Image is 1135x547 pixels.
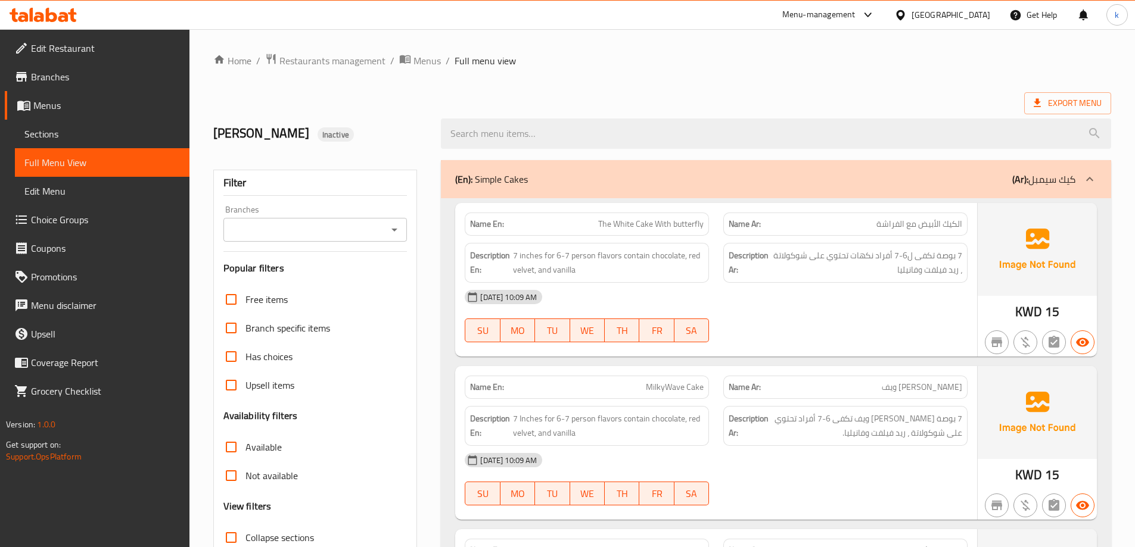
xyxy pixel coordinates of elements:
[882,381,962,393] span: [PERSON_NAME] ويف
[605,318,639,342] button: TH
[771,248,962,277] span: 7 بوصة تكفى ل6-7 أفراد نكهات تحتوي على شوكولاتة ، ريد فيلفت وفانيليا
[1071,493,1094,517] button: Available
[465,482,500,505] button: SU
[1115,8,1119,21] span: k
[213,53,1111,68] nav: breadcrumb
[470,322,495,339] span: SU
[441,160,1111,198] div: (En): Simple Cakes(Ar):كيك سيمبل
[570,318,605,342] button: WE
[413,54,441,68] span: Menus
[470,485,495,502] span: SU
[535,482,570,505] button: TU
[6,417,35,432] span: Version:
[1015,300,1042,323] span: KWD
[535,318,570,342] button: TU
[31,41,180,55] span: Edit Restaurant
[256,54,260,68] li: /
[31,70,180,84] span: Branches
[978,366,1097,459] img: Ae5nvW7+0k+MAAAAAElFTkSuQmCC
[5,234,189,262] a: Coupons
[729,411,769,440] strong: Description Ar:
[1045,463,1059,486] span: 15
[729,381,761,393] strong: Name Ar:
[15,148,189,177] a: Full Menu View
[575,322,600,339] span: WE
[540,322,565,339] span: TU
[318,127,354,142] div: Inactive
[213,54,251,68] a: Home
[386,221,403,238] button: Open
[31,384,180,398] span: Grocery Checklist
[679,322,704,339] span: SA
[470,218,504,230] strong: Name En:
[37,417,55,432] span: 1.0.0
[5,262,189,291] a: Promotions
[15,177,189,205] a: Edit Menu
[223,499,272,513] h3: View filters
[24,127,180,141] span: Sections
[610,485,635,502] span: TH
[455,54,516,68] span: Full menu view
[5,205,189,234] a: Choice Groups
[1042,493,1066,517] button: Not has choices
[646,381,704,393] span: MilkyWave Cake
[245,292,288,307] span: Free items
[245,440,282,454] span: Available
[31,298,180,312] span: Menu disclaimer
[771,411,962,440] span: 7 بوصة كيك ميلكي ويف تكفى 6-7 أفراد تحتوي على شوكولاتة ، ريد فيلفت وفانيليا.
[1071,330,1094,354] button: Available
[729,248,769,277] strong: Description Ar:
[570,482,605,505] button: WE
[5,348,189,377] a: Coverage Report
[505,485,530,502] span: MO
[318,129,354,140] span: Inactive
[500,318,535,342] button: MO
[513,248,704,277] span: 7 inches for 6-7 person flavors contain chocolate, red velvet, and vanilla
[441,118,1111,149] input: search
[455,170,472,188] b: (En):
[5,320,189,348] a: Upsell
[1013,493,1037,517] button: Purchased item
[31,241,180,255] span: Coupons
[639,318,674,342] button: FR
[1042,330,1066,354] button: Not has choices
[446,54,450,68] li: /
[1013,330,1037,354] button: Purchased item
[31,327,180,341] span: Upsell
[610,322,635,339] span: TH
[223,409,298,423] h3: Availability filters
[782,8,856,22] div: Menu-management
[245,321,330,335] span: Branch specific items
[674,318,709,342] button: SA
[729,218,761,230] strong: Name Ar:
[265,53,385,68] a: Restaurants management
[639,482,674,505] button: FR
[644,485,669,502] span: FR
[470,381,504,393] strong: Name En:
[223,170,408,196] div: Filter
[24,155,180,170] span: Full Menu View
[674,482,709,505] button: SA
[6,437,61,452] span: Get support on:
[1012,170,1028,188] b: (Ar):
[505,322,530,339] span: MO
[223,261,408,275] h3: Popular filters
[24,184,180,198] span: Edit Menu
[470,411,511,440] strong: Description En:
[1045,300,1059,323] span: 15
[978,203,1097,296] img: Ae5nvW7+0k+MAAAAAElFTkSuQmCC
[475,292,542,303] span: [DATE] 10:09 AM
[245,468,298,483] span: Not available
[644,322,669,339] span: FR
[679,485,704,502] span: SA
[985,493,1009,517] button: Not branch specific item
[598,218,704,230] span: The White Cake With butterfly
[500,482,535,505] button: MO
[5,62,189,91] a: Branches
[15,120,189,148] a: Sections
[1015,463,1042,486] span: KWD
[912,8,990,21] div: [GEOGRAPHIC_DATA]
[213,124,427,142] h2: [PERSON_NAME]
[475,455,542,466] span: [DATE] 10:09 AM
[876,218,962,230] span: الكيك الأبيض مع الفراشة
